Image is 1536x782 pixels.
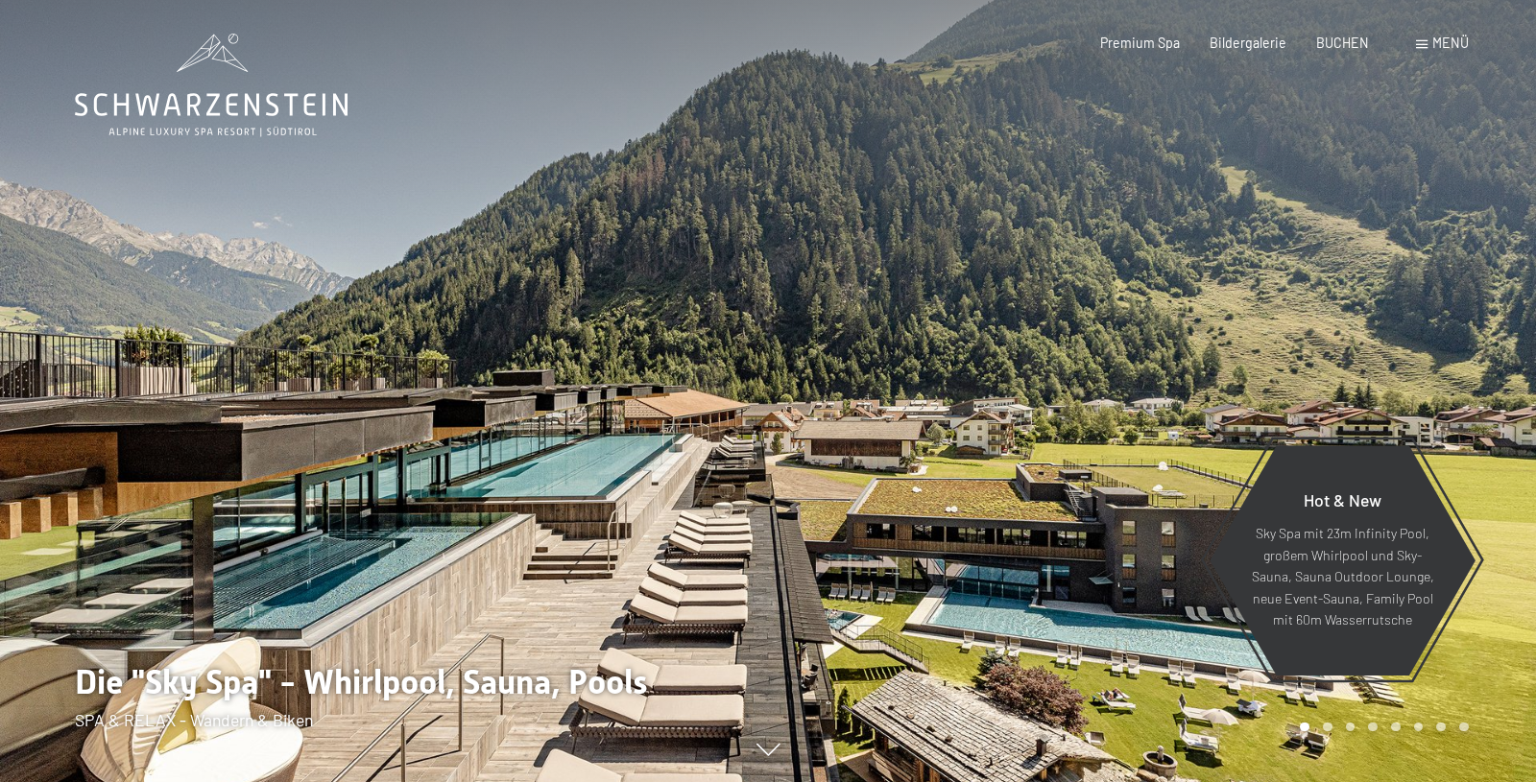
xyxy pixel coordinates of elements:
a: Premium Spa [1100,35,1180,51]
a: BUCHEN [1316,35,1369,51]
div: Carousel Page 7 [1436,723,1446,732]
p: Sky Spa mit 23m Infinity Pool, großem Whirlpool und Sky-Sauna, Sauna Outdoor Lounge, neue Event-S... [1251,523,1434,631]
div: Carousel Page 6 [1414,723,1424,732]
a: Bildergalerie [1210,35,1286,51]
div: Carousel Page 2 [1323,723,1332,732]
div: Carousel Page 8 [1459,723,1469,732]
div: Carousel Page 1 (Current Slide) [1300,723,1309,732]
div: Carousel Page 5 [1391,723,1401,732]
div: Carousel Page 4 [1368,723,1378,732]
div: Carousel Pagination [1293,723,1468,732]
span: Menü [1432,35,1469,51]
div: Carousel Page 3 [1346,723,1356,732]
a: Hot & New Sky Spa mit 23m Infinity Pool, großem Whirlpool und Sky-Sauna, Sauna Outdoor Lounge, ne... [1209,444,1476,676]
span: Hot & New [1304,489,1381,510]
